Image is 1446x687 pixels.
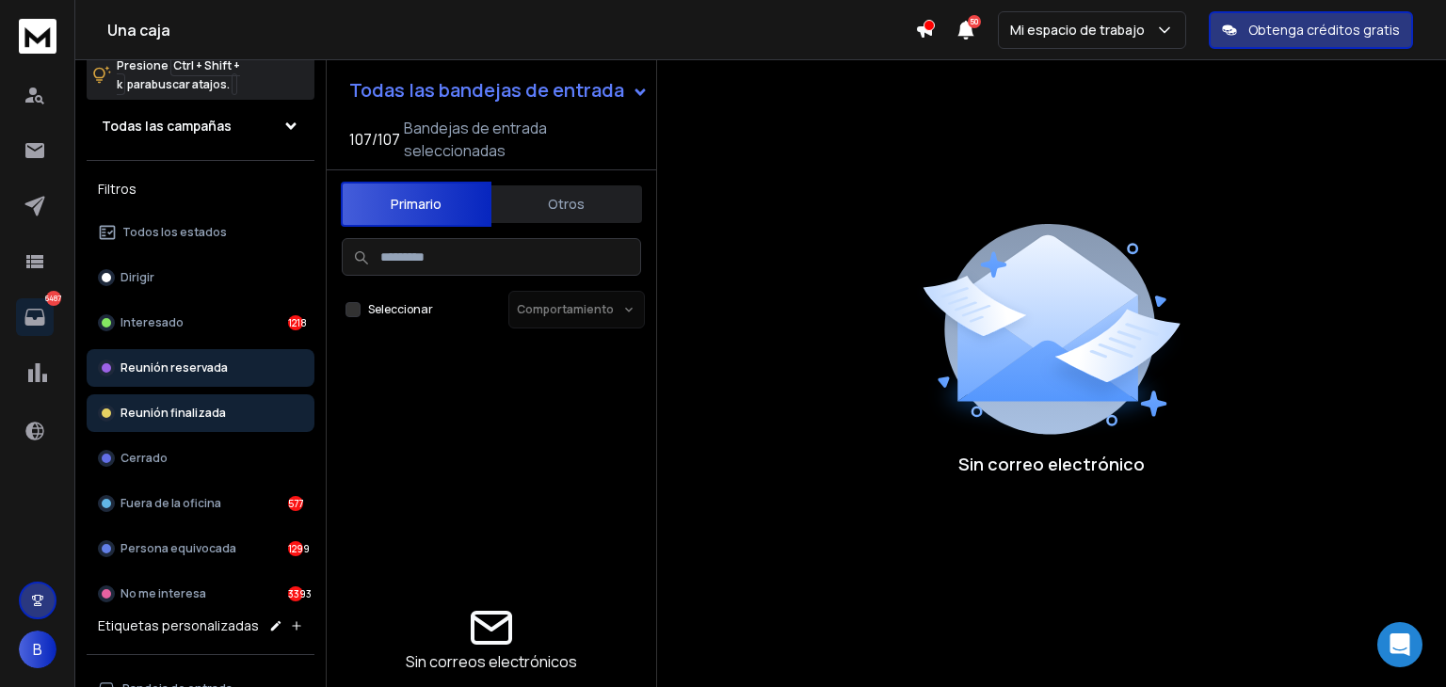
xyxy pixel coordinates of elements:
font: Fuera de la oficina [120,495,221,511]
font: Primario [391,195,442,213]
font: 1218 [288,316,307,329]
font: para [127,76,152,92]
font: 577 [288,497,303,510]
font: / [372,129,378,150]
font: Seleccionar [368,301,433,317]
font: 3393 [288,587,312,600]
button: Cerrado [87,439,314,477]
button: Dirigir [87,259,314,296]
img: logo [19,19,56,54]
button: Reunión finalizada [87,394,314,432]
font: Sin correos electrónicos [406,651,577,672]
font: Dirigir [120,269,154,285]
button: Todos los estados [87,214,314,251]
font: 107 [378,129,400,150]
font: Filtros [98,180,137,198]
div: Abrir Intercom Messenger [1377,622,1422,667]
font: B [33,639,42,660]
font: Presione [117,57,169,73]
button: Interesado1218 [87,304,314,342]
button: Reunión reservada [87,349,314,387]
font: Todas las campañas [102,117,232,135]
font: Obtenga créditos gratis [1248,21,1400,39]
button: No me interesa3393 [87,575,314,613]
button: B [19,631,56,668]
font: 1299 [288,542,310,555]
font: 6487 [45,293,61,303]
font: Sin correo electrónico [958,453,1145,475]
font: Otros [548,195,585,213]
font: Reunión finalizada [120,405,226,421]
font: Reunión reservada [120,359,228,375]
font: Bandejas de entrada seleccionadas [404,118,547,161]
font: Interesado [120,314,184,330]
font: Cerrado [120,450,168,466]
font: Una caja [107,20,170,40]
button: Todas las bandejas de entrada [334,72,664,109]
font: Etiquetas personalizadas [98,616,259,634]
font: Persona equivocada [120,540,236,556]
a: 6487 [16,298,54,336]
button: Fuera de la oficina577 [87,485,314,522]
font: Mi espacio de trabajo [1010,21,1145,39]
font: 107 [349,129,372,150]
button: Obtenga créditos gratis [1209,11,1413,49]
font: 50 [970,16,979,26]
font: Todas las bandejas de entrada [349,77,624,103]
font: buscar atajos. [152,76,230,92]
font: Todos los estados [122,224,227,240]
button: Todas las campañas [87,107,314,145]
button: Persona equivocada1299 [87,530,314,567]
font: No me interesa [120,585,206,601]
